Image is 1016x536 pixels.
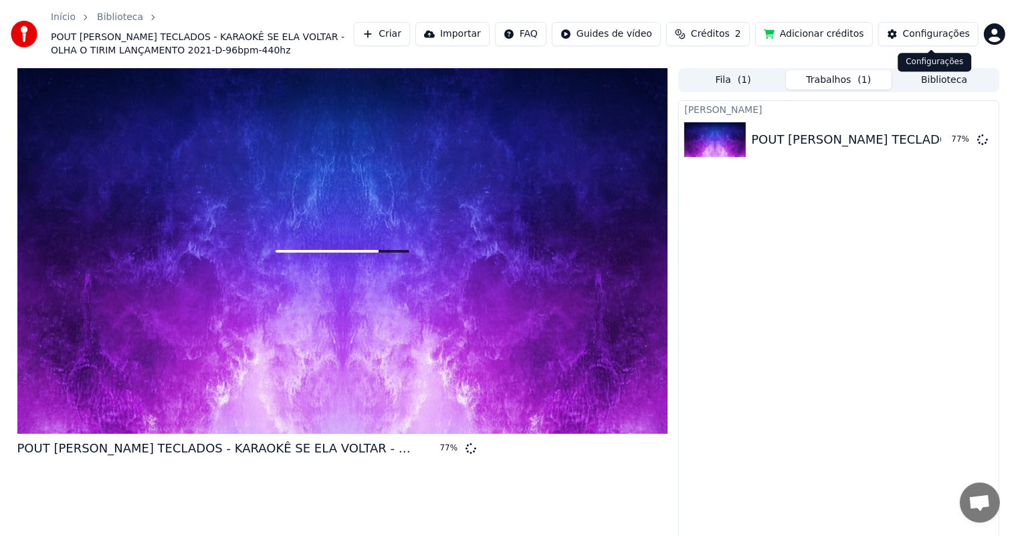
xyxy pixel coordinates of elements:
button: Guides de vídeo [552,22,661,46]
div: [PERSON_NAME] [679,101,998,117]
button: Adicionar créditos [755,22,873,46]
span: ( 1 ) [857,74,871,87]
span: POUT [PERSON_NAME] TECLADOS - KARAOKÊ SE ELA VOLTAR - OLHA O TIRIM LANÇAMENTO 2021-D-96bpm-440hz [51,31,354,57]
div: POUT [PERSON_NAME] TECLADOS - KARAOKÊ SE ELA VOLTAR - OLHA O TIRIM LANÇAMENTO 2021-D-96bpm-440hz [17,439,419,458]
button: FAQ [495,22,546,46]
img: youka [11,21,37,47]
div: Bate-papo aberto [960,483,1000,523]
button: Criar [354,22,410,46]
span: 2 [735,27,741,41]
div: Configurações [903,27,970,41]
button: Importar [415,22,490,46]
a: Início [51,11,76,24]
div: 77 % [440,443,460,454]
a: Biblioteca [97,11,143,24]
nav: breadcrumb [51,11,354,57]
span: Créditos [691,27,730,41]
button: Configurações [878,22,979,46]
div: Configurações [898,53,971,72]
span: ( 1 ) [738,74,751,87]
button: Fila [680,70,786,90]
button: Biblioteca [892,70,997,90]
div: 77 % [952,134,972,145]
button: Créditos2 [666,22,750,46]
button: Trabalhos [786,70,892,90]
